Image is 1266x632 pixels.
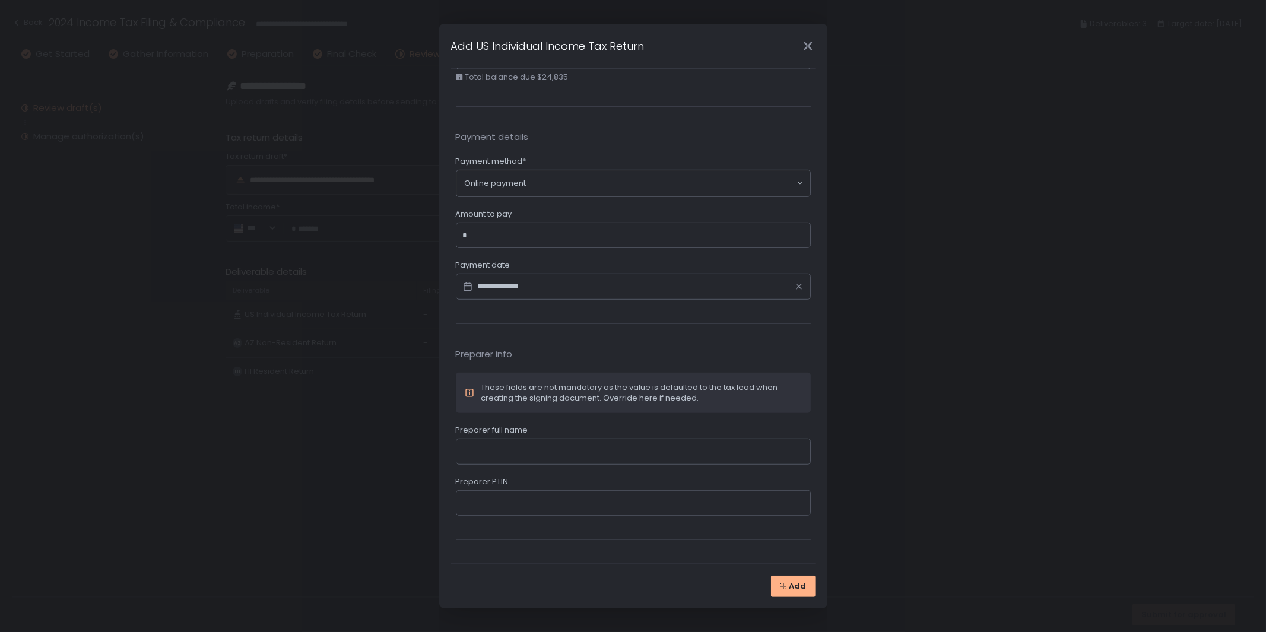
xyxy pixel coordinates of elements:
span: Add [789,581,807,592]
span: Preparer PTIN [456,477,509,487]
span: Payment date [456,260,510,271]
input: Datepicker input [456,274,811,300]
h1: Add US Individual Income Tax Return [451,38,645,54]
span: Payment details [456,131,811,144]
span: Online payment [465,178,526,189]
span: Preparer full name [456,425,528,436]
span: Amount to pay [456,209,512,220]
input: Search for option [526,177,796,189]
button: Add [771,576,816,597]
span: Total balance due $24,835 [465,72,569,82]
span: Preparer info [456,348,811,361]
div: Close [789,39,827,53]
div: These fields are not mandatory as the value is defaulted to the tax lead when creating the signin... [481,382,802,404]
span: Payment method* [456,156,526,167]
div: Search for option [456,170,810,196]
